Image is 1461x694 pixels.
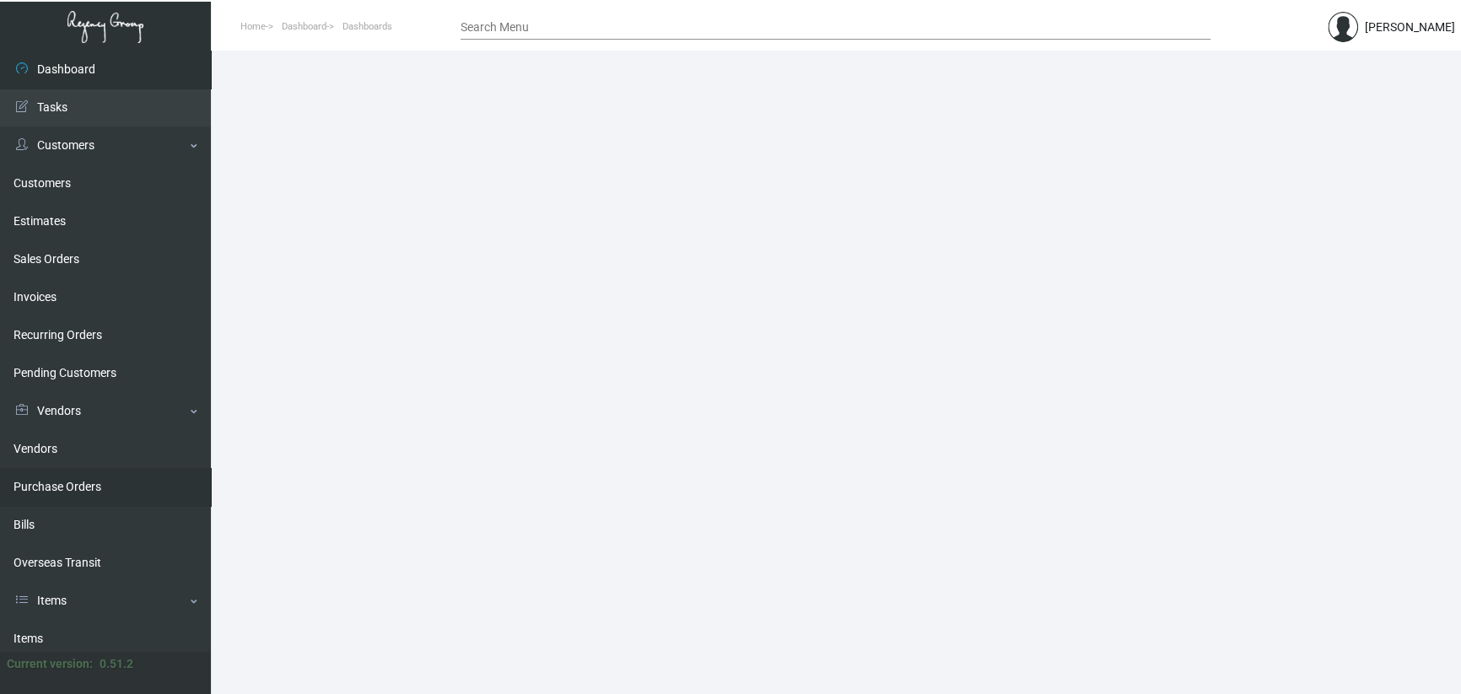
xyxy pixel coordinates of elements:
span: Home [240,21,266,32]
span: Dashboard [282,21,326,32]
span: Dashboards [342,21,392,32]
div: Current version: [7,655,93,673]
div: [PERSON_NAME] [1365,19,1455,36]
img: admin@bootstrapmaster.com [1328,12,1358,42]
div: 0.51.2 [100,655,133,673]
